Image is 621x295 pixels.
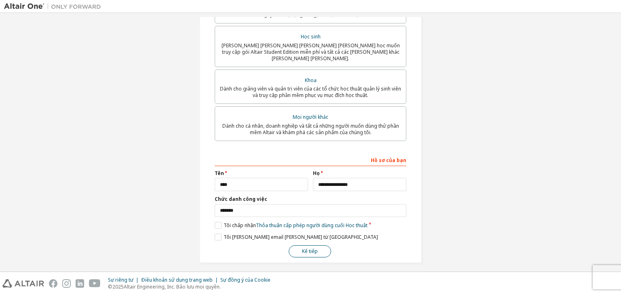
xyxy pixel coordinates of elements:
[346,222,368,229] font: Học thuật
[224,234,378,240] font: Tôi [PERSON_NAME] email [PERSON_NAME] từ [GEOGRAPHIC_DATA]
[215,196,267,202] font: Chức danh công việc
[293,114,328,120] font: Mọi người khác
[220,276,270,283] font: Sự đồng ý của Cookie
[124,283,221,290] font: Altair Engineering, Inc. Bảo lưu mọi quyền.
[222,122,399,136] font: Dành cho cá nhân, doanh nghiệp và tất cả những người muốn dùng thử phần mềm Altair và khám phá cá...
[301,33,321,40] font: Học sinh
[305,77,317,84] font: Khoa
[112,283,124,290] font: 2025
[76,279,84,288] img: linkedin.svg
[108,283,112,290] font: ©
[371,157,406,164] font: Hồ sơ của bạn
[108,276,133,283] font: Sự riêng tư
[302,248,318,255] font: Kế tiếp
[141,276,213,283] font: Điều khoản sử dụng trang web
[89,279,101,288] img: youtube.svg
[313,170,320,177] font: Họ
[289,245,331,257] button: Kế tiếp
[49,279,57,288] img: facebook.svg
[215,170,224,177] font: Tên
[2,279,44,288] img: altair_logo.svg
[62,279,71,288] img: instagram.svg
[256,222,344,229] font: Thỏa thuận cấp phép người dùng cuối
[222,42,400,62] font: [PERSON_NAME] [PERSON_NAME] [PERSON_NAME] [PERSON_NAME] học muốn truy cập gói Altair Student Edit...
[224,222,256,229] font: Tôi chấp nhận
[220,85,401,99] font: Dành cho giảng viên và quản trị viên của các tổ chức học thuật quản lý sinh viên và truy cập phần...
[4,2,105,11] img: Altair One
